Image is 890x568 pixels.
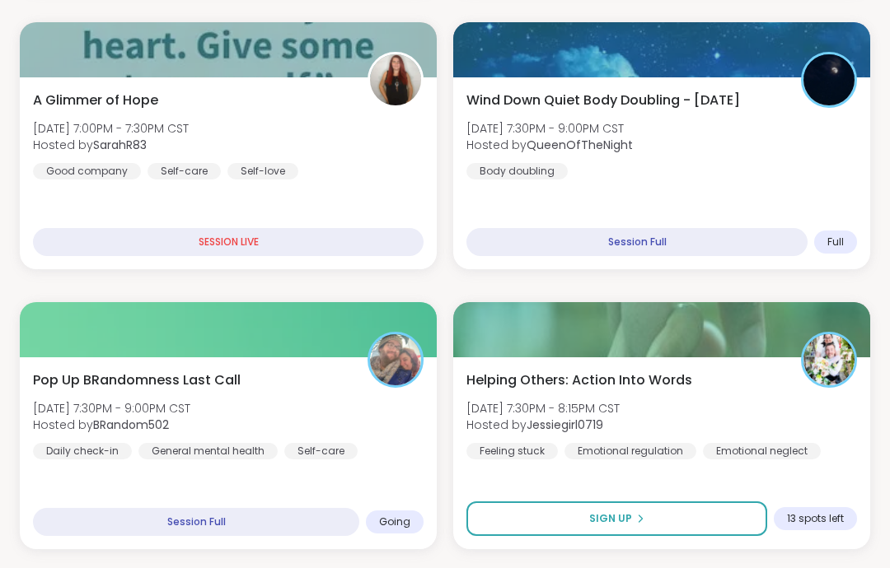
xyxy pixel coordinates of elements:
div: Emotional regulation [564,443,696,459]
span: Full [827,235,844,249]
span: Hosted by [33,417,190,433]
span: [DATE] 7:30PM - 8:15PM CST [466,400,620,417]
div: Feeling stuck [466,443,558,459]
span: Going [379,515,410,528]
span: Wind Down Quiet Body Doubling - [DATE] [466,91,740,110]
div: Emotional neglect [703,443,821,459]
span: [DATE] 7:30PM - 9:00PM CST [466,120,633,137]
span: Sign Up [589,511,632,526]
span: [DATE] 7:00PM - 7:30PM CST [33,120,189,137]
div: Self-care [284,443,358,459]
img: BRandom502 [370,334,421,385]
span: 13 spots left [787,512,844,525]
b: QueenOfTheNight [527,137,633,153]
img: Jessiegirl0719 [803,334,855,385]
span: Pop Up BRandomness Last Call [33,370,241,390]
div: Session Full [33,508,359,536]
div: Daily check-in [33,443,132,459]
div: Body doubling [466,163,568,179]
button: Sign Up [466,501,767,536]
div: SESSION LIVE [33,228,424,256]
span: [DATE] 7:30PM - 9:00PM CST [33,400,190,417]
div: Session Full [466,228,808,256]
b: BRandom502 [93,417,169,433]
b: Jessiegirl0719 [527,417,603,433]
div: General mental health [138,443,278,459]
div: Good company [33,163,141,179]
span: Hosted by [466,417,620,433]
div: Self-care [148,163,221,179]
span: Helping Others: Action Into Words [466,370,692,390]
span: Hosted by [466,137,633,153]
img: SarahR83 [370,54,421,105]
b: SarahR83 [93,137,147,153]
img: QueenOfTheNight [803,54,855,105]
span: Hosted by [33,137,189,153]
div: Self-love [227,163,298,179]
span: A Glimmer of Hope [33,91,158,110]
